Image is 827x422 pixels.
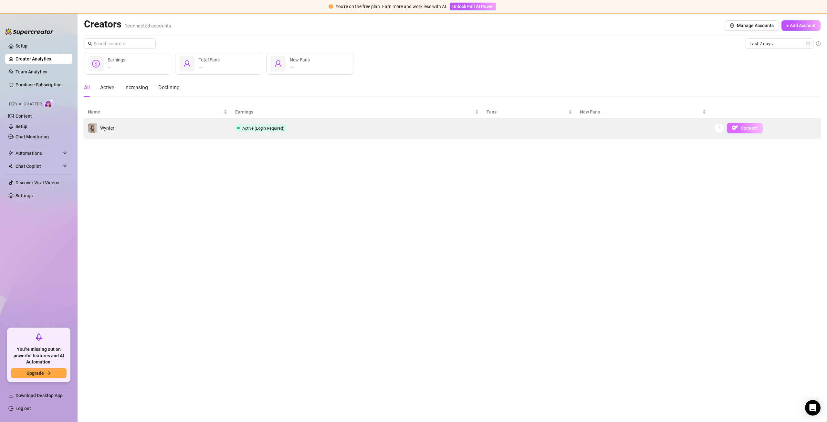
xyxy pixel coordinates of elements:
span: Last 7 days [749,39,810,49]
span: 1 connected accounts [125,23,171,29]
div: — [199,63,220,71]
span: You're on the free plan. Earn more and work less with AI. [336,4,447,9]
button: Manage Accounts [725,20,779,31]
th: Name [84,106,231,118]
img: OF [732,124,738,131]
span: more [717,125,721,130]
div: All [84,84,90,92]
img: logo-BBDzfeDw.svg [5,28,54,35]
h2: Creators [84,18,171,30]
a: Creator Analytics [16,54,67,64]
span: New Fans [580,108,701,115]
button: + Add Account [781,20,821,31]
span: user [183,60,191,68]
th: Fans [483,106,576,118]
th: Earnings [231,106,483,118]
span: thunderbolt [8,151,14,156]
button: OFConnect [727,123,763,133]
span: exclamation-circle [329,4,333,9]
th: New Fans [576,106,710,118]
img: Wynter [88,124,97,133]
span: user [274,60,282,68]
span: Earnings [108,57,125,62]
span: info-circle [816,41,821,46]
a: Team Analytics [16,69,47,74]
div: — [108,63,125,71]
span: Izzy AI Chatter [9,101,42,107]
div: Increasing [124,84,148,92]
a: Unlock Full AI Power [450,4,496,9]
span: Chat Copilot [16,161,61,171]
img: Chat Copilot [8,164,13,168]
span: Active (Login Required) [242,126,285,131]
a: Purchase Subscription [16,80,67,90]
div: Declining [158,84,180,92]
span: Wynter [100,125,114,131]
div: Open Intercom Messenger [805,400,821,416]
span: New Fans [290,57,310,62]
span: search [88,41,92,46]
span: Download Desktop App [16,393,63,398]
span: Total Fans [199,57,220,62]
span: Earnings [235,108,474,115]
span: Unlock Full AI Power [452,4,494,9]
span: download [8,393,14,398]
a: Content [16,114,32,119]
img: AI Chatter [44,99,54,108]
a: Chat Monitoring [16,134,49,139]
a: Log out [16,406,31,411]
div: — [290,63,310,71]
span: You're missing out on powerful features and AI Automation. [11,346,67,365]
span: dollar-circle [92,60,100,68]
span: Fans [487,108,567,115]
span: Manage Accounts [737,23,774,28]
a: Setup [16,124,27,129]
a: Setup [16,43,27,49]
span: Name [88,108,222,115]
span: rocket [35,333,43,341]
span: Upgrade [26,371,44,376]
span: setting [730,23,734,28]
span: arrow-right [47,371,51,375]
span: Automations [16,148,61,158]
span: calendar [806,42,810,46]
button: Unlock Full AI Power [450,3,496,10]
a: Discover Viral Videos [16,180,59,185]
button: Upgradearrow-right [11,368,67,378]
span: Connect [741,125,758,131]
input: Search creators [94,40,147,47]
a: Settings [16,193,33,198]
span: + Add Account [786,23,816,28]
div: Active [100,84,114,92]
